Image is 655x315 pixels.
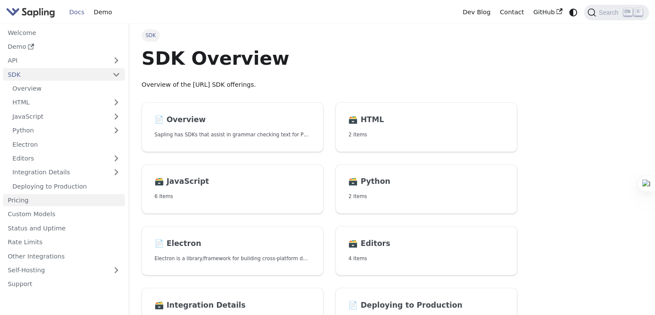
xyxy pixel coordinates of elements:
p: Electron is a library/framework for building cross-platform desktop apps with JavaScript, HTML, a... [155,255,310,263]
span: Search [596,9,624,16]
p: Overview of the [URL] SDK offerings. [142,80,518,90]
a: Dev Blog [458,6,495,19]
a: Integration Details [8,166,125,179]
a: 📄️ OverviewSapling has SDKs that assist in grammar checking text for Python and JavaScript, and a... [142,102,323,152]
h2: Deploying to Production [348,301,504,310]
a: Editors [8,152,108,165]
a: 🗃️ HTML2 items [335,102,517,152]
a: Contact [495,6,529,19]
a: Docs [65,6,89,19]
a: Demo [3,41,125,53]
a: Overview [8,82,125,95]
a: Demo [89,6,117,19]
h2: Integration Details [155,301,310,310]
a: Rate Limits [3,236,125,249]
a: Deploying to Production [8,180,125,192]
a: 🗃️ JavaScript6 items [142,164,323,214]
p: 2 items [348,192,504,201]
a: Sapling.ai [6,6,58,19]
h2: Electron [155,239,310,249]
p: 2 items [348,131,504,139]
span: SDK [142,29,160,41]
button: Switch between dark and light mode (currently system mode) [567,6,580,19]
a: Other Integrations [3,250,125,262]
button: Search (Ctrl+K) [584,5,649,20]
img: Sapling.ai [6,6,55,19]
button: Expand sidebar category 'API' [108,54,125,67]
h2: JavaScript [155,177,310,186]
a: 📄️ ElectronElectron is a library/framework for building cross-platform desktop apps with JavaScri... [142,226,323,276]
a: Electron [8,138,125,151]
p: Sapling has SDKs that assist in grammar checking text for Python and JavaScript, and an HTTP API ... [155,131,310,139]
a: SDK [3,68,108,81]
a: Self-Hosting [3,264,125,277]
kbd: K [634,8,643,16]
h1: SDK Overview [142,47,518,70]
button: Collapse sidebar category 'SDK' [108,68,125,81]
a: Support [3,278,125,290]
a: Custom Models [3,208,125,220]
h2: Python [348,177,504,186]
p: 4 items [348,255,504,263]
a: JavaScript [8,110,125,123]
nav: Breadcrumbs [142,29,518,41]
h2: Editors [348,239,504,249]
a: Pricing [3,194,125,207]
a: HTML [8,96,125,109]
a: 🗃️ Python2 items [335,164,517,214]
h2: Overview [155,115,310,125]
button: Expand sidebar category 'Editors' [108,152,125,165]
h2: HTML [348,115,504,125]
a: 🗃️ Editors4 items [335,226,517,276]
a: GitHub [528,6,567,19]
p: 6 items [155,192,310,201]
a: Welcome [3,26,125,39]
a: Status and Uptime [3,222,125,234]
a: API [3,54,108,67]
a: Python [8,124,125,137]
